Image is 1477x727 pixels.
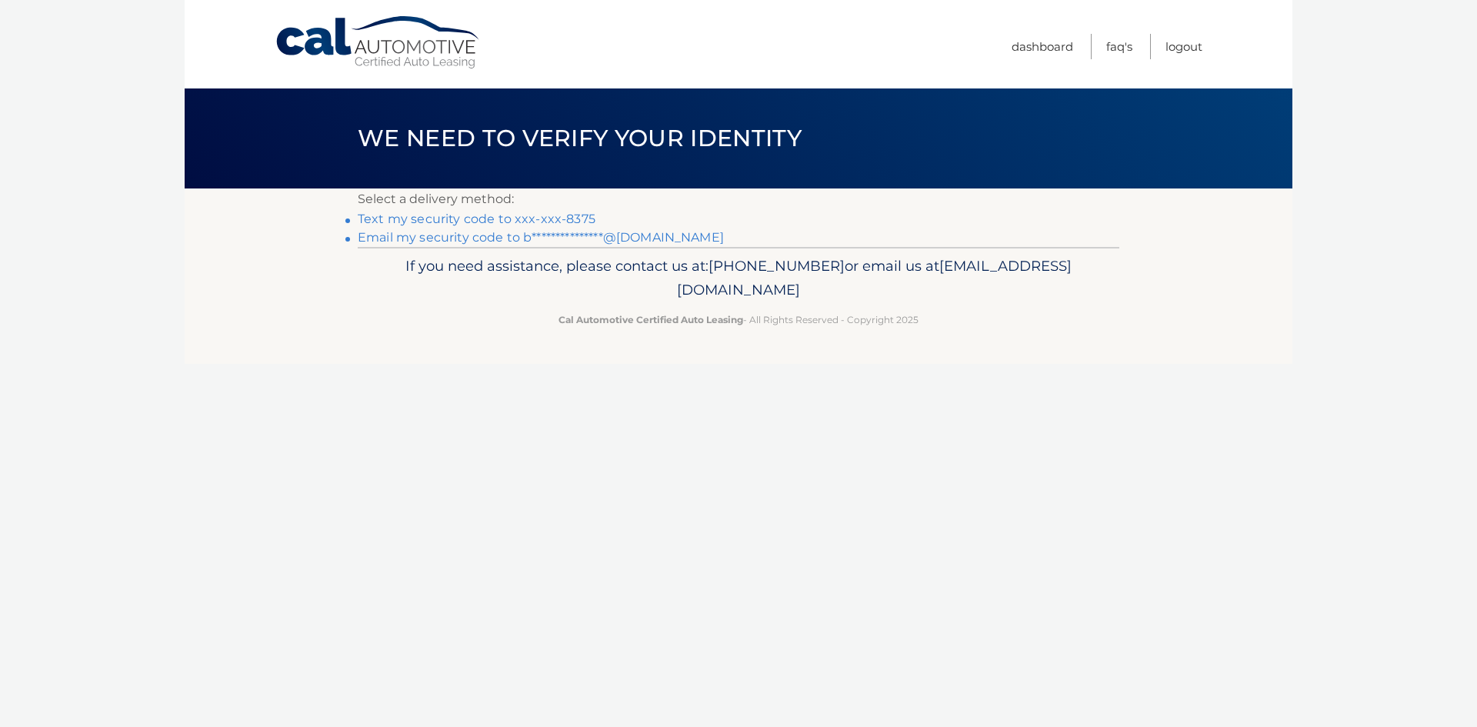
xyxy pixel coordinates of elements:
[368,254,1109,303] p: If you need assistance, please contact us at: or email us at
[1165,34,1202,59] a: Logout
[358,188,1119,210] p: Select a delivery method:
[1106,34,1132,59] a: FAQ's
[358,212,595,226] a: Text my security code to xxx-xxx-8375
[708,257,845,275] span: [PHONE_NUMBER]
[368,312,1109,328] p: - All Rights Reserved - Copyright 2025
[558,314,743,325] strong: Cal Automotive Certified Auto Leasing
[358,124,802,152] span: We need to verify your identity
[275,15,482,70] a: Cal Automotive
[1012,34,1073,59] a: Dashboard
